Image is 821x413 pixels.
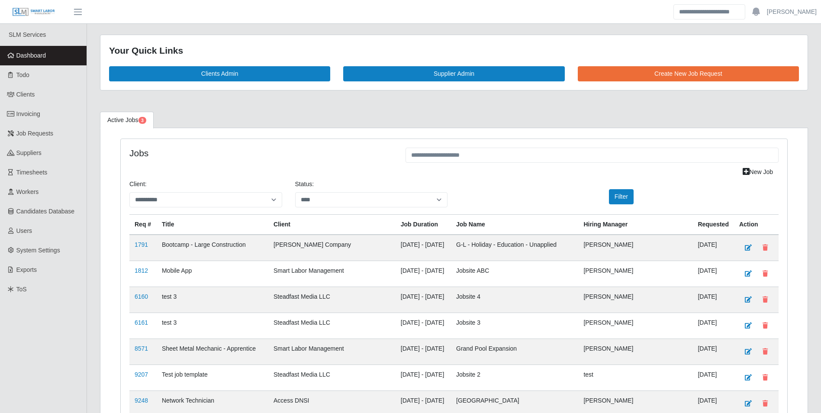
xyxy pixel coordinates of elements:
[9,31,46,38] span: SLM Services
[767,7,817,16] a: [PERSON_NAME]
[268,287,396,313] td: Steadfast Media LLC
[157,287,268,313] td: test 3
[16,149,42,156] span: Suppliers
[343,66,564,81] a: Supplier Admin
[135,319,148,326] a: 6161
[268,339,396,365] td: Smart Labor Management
[135,241,148,248] a: 1791
[16,188,39,195] span: Workers
[157,313,268,339] td: test 3
[16,208,75,215] span: Candidates Database
[692,313,734,339] td: [DATE]
[16,91,35,98] span: Clients
[737,165,779,180] a: New Job
[578,365,692,390] td: test
[396,235,451,261] td: [DATE] - [DATE]
[692,365,734,390] td: [DATE]
[16,266,37,273] span: Exports
[578,235,692,261] td: [PERSON_NAME]
[157,214,268,235] th: Title
[578,339,692,365] td: [PERSON_NAME]
[16,286,27,293] span: ToS
[692,287,734,313] td: [DATE]
[16,130,54,137] span: Job Requests
[109,66,330,81] a: Clients Admin
[157,339,268,365] td: Sheet Metal Mechanic - Apprentice
[578,214,692,235] th: Hiring Manager
[396,365,451,390] td: [DATE] - [DATE]
[396,313,451,339] td: [DATE] - [DATE]
[12,7,55,17] img: SLM Logo
[129,148,393,158] h4: Jobs
[451,261,578,287] td: Jobsite ABC
[692,214,734,235] th: Requested
[578,287,692,313] td: [PERSON_NAME]
[157,235,268,261] td: Bootcamp - Large Construction
[578,261,692,287] td: [PERSON_NAME]
[396,287,451,313] td: [DATE] - [DATE]
[692,235,734,261] td: [DATE]
[16,169,48,176] span: Timesheets
[138,117,146,124] span: Pending Jobs
[578,313,692,339] td: [PERSON_NAME]
[268,365,396,390] td: Steadfast Media LLC
[135,267,148,274] a: 1812
[609,189,634,204] button: Filter
[295,180,314,189] label: Status:
[451,214,578,235] th: Job Name
[100,112,154,129] a: Active Jobs
[451,365,578,390] td: Jobsite 2
[109,44,799,58] div: Your Quick Links
[16,52,46,59] span: Dashboard
[396,261,451,287] td: [DATE] - [DATE]
[673,4,745,19] input: Search
[578,66,799,81] a: Create New Job Request
[16,71,29,78] span: Todo
[135,371,148,378] a: 9207
[129,214,157,235] th: Req #
[16,247,60,254] span: System Settings
[268,235,396,261] td: [PERSON_NAME] Company
[396,214,451,235] th: Job Duration
[16,110,40,117] span: Invoicing
[451,313,578,339] td: Jobsite 3
[734,214,779,235] th: Action
[135,345,148,352] a: 8571
[451,339,578,365] td: Grand Pool Expansion
[135,397,148,404] a: 9248
[692,261,734,287] td: [DATE]
[692,339,734,365] td: [DATE]
[135,293,148,300] a: 6160
[129,180,147,189] label: Client:
[268,313,396,339] td: Steadfast Media LLC
[396,339,451,365] td: [DATE] - [DATE]
[268,261,396,287] td: Smart Labor Management
[16,227,32,234] span: Users
[157,365,268,390] td: Test job template
[268,214,396,235] th: Client
[157,261,268,287] td: Mobile App
[451,235,578,261] td: G-L - Holiday - Education - Unapplied
[451,287,578,313] td: Jobsite 4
